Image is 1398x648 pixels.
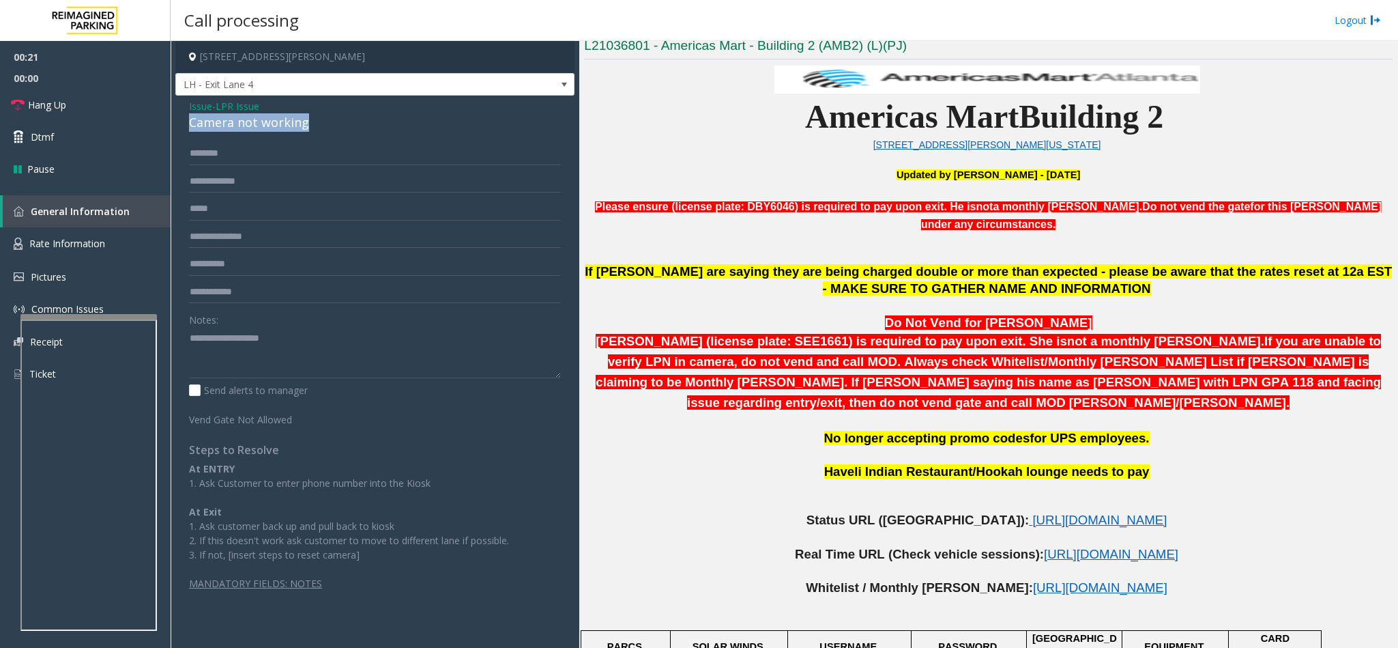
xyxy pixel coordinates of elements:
[1032,513,1167,527] span: [URL][DOMAIN_NAME]
[216,99,259,113] span: LPR Issue
[3,195,171,227] a: General Information
[14,304,25,315] img: 'icon'
[897,169,1081,180] font: Updated by [PERSON_NAME] - [DATE]
[596,334,1066,348] span: [PERSON_NAME] (license plate: SEE1661) is required to pay upon exit. She is
[177,3,306,37] h3: Call processing
[1142,201,1250,212] span: Do not vend the gate
[189,113,561,132] div: Camera not working
[1019,98,1163,135] span: Building 2
[189,505,222,518] b: At Exit
[921,201,1382,230] span: for this [PERSON_NAME] under any circumstances.
[186,408,343,427] label: Vend Gate Not Allowed
[1033,583,1167,594] a: [URL][DOMAIN_NAME]
[31,270,66,283] span: Pictures
[189,308,218,327] label: Notes:
[824,431,1030,445] span: No longer accepting promo codes
[189,476,561,490] p: 1. Ask Customer to enter phone number into the Kiosk
[806,580,1033,595] span: Whitelist / Monthly [PERSON_NAME]:
[189,533,561,548] p: 2. If this doesn't work ask customer to move to different lane if possible.
[29,237,105,250] span: Rate Information
[28,98,66,112] span: Hang Up
[14,206,24,216] img: 'icon'
[596,334,1264,348] span: not a monthly [PERSON_NAME].
[189,577,322,590] u: MANDATORY FIELDS: NOTES
[1370,13,1381,27] img: logout
[1335,13,1381,27] a: Logout
[189,99,212,113] span: Issue
[824,464,1150,479] span: Haveli Indian Restaurant/Hookah lounge needs to pay
[14,368,23,380] img: 'icon'
[584,37,1393,59] h3: L21036801 - Americas Mart - Building 2 (AMB2) (L)(PJ)
[1033,580,1167,595] span: [URL][DOMAIN_NAME]
[1032,516,1167,526] a: [URL][DOMAIN_NAME]
[976,201,993,212] span: not
[31,205,130,218] span: General Information
[189,444,561,457] h4: Steps to Resolve
[189,519,561,533] p: 1. Ask customer back up and pull back to kiosk
[31,302,104,315] span: Common Issues
[585,264,1392,296] span: If [PERSON_NAME] are saying they are being charged double or more than expected - please be aware...
[175,41,574,73] h4: [STREET_ADDRESS][PERSON_NAME]
[1030,431,1149,445] span: for UPS employees.
[14,272,24,281] img: 'icon'
[873,139,1101,150] a: [STREET_ADDRESS][PERSON_NAME][US_STATE]
[189,383,308,397] label: Send alerts to manager
[885,315,1092,330] span: Do Not Vend for [PERSON_NAME]
[14,337,23,346] img: 'icon'
[805,98,1019,135] span: Americas Mart
[31,130,54,144] span: Dtmf
[189,548,561,562] p: 3. If not, [insert steps to reset camera]
[176,74,495,96] span: LH - Exit Lane 4
[993,201,1142,212] span: a monthly [PERSON_NAME].
[795,547,1044,561] span: Real Time URL (Check vehicle sessions):
[14,238,23,250] img: 'icon'
[27,162,55,176] span: Pause
[212,100,259,113] span: -
[1044,550,1178,561] a: [URL][DOMAIN_NAME]
[189,462,235,475] b: At ENTRY
[1044,547,1178,561] span: [URL][DOMAIN_NAME]
[806,513,1029,527] span: Status URL ([GEOGRAPHIC_DATA]):
[595,201,976,212] span: Please ensure (license plate: DBY6046) is required to pay upon exit. He is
